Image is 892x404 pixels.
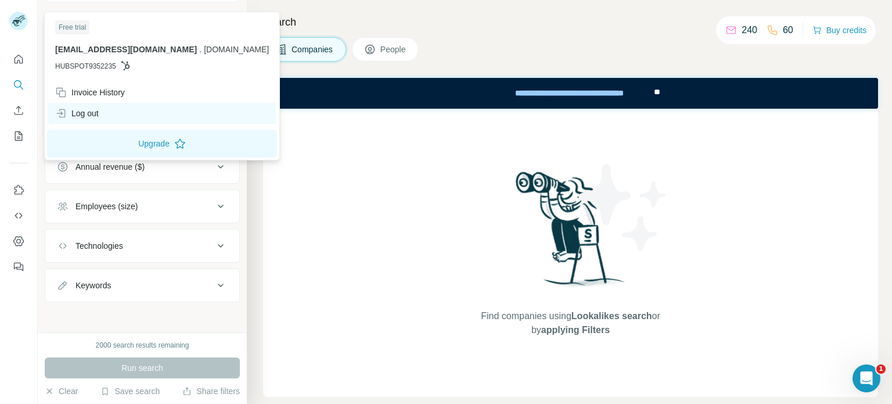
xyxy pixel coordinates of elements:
[263,78,878,109] iframe: Banner
[100,385,160,397] button: Save search
[853,364,880,392] iframe: Intercom live chat
[96,340,189,351] div: 2000 search results remaining
[9,74,28,95] button: Search
[9,231,28,252] button: Dashboard
[55,87,125,98] div: Invoice History
[380,44,407,55] span: People
[742,23,757,37] p: 240
[477,309,663,337] span: Find companies using or by
[876,364,886,374] span: 1
[45,153,239,181] button: Annual revenue ($)
[55,108,99,119] div: Log out
[812,22,866,38] button: Buy credits
[199,45,202,54] span: .
[55,45,197,54] span: [EMAIL_ADDRESS][DOMAIN_NAME]
[204,45,269,54] span: [DOMAIN_NAME]
[571,311,652,321] span: Lookalikes search
[182,385,240,397] button: Share filters
[9,256,28,277] button: Feedback
[9,126,28,146] button: My lists
[45,271,239,299] button: Keywords
[47,130,277,158] button: Upgrade
[9,205,28,226] button: Use Surfe API
[9,180,28,201] button: Use Surfe on LinkedIn
[75,161,145,173] div: Annual revenue ($)
[55,20,89,34] div: Free trial
[292,44,334,55] span: Companies
[55,61,116,71] span: HUBSPOT9352235
[783,23,793,37] p: 60
[75,240,123,252] div: Technologies
[9,49,28,70] button: Quick start
[9,100,28,121] button: Enrich CSV
[263,14,878,30] h4: Search
[45,192,239,220] button: Employees (size)
[45,232,239,260] button: Technologies
[75,201,138,212] div: Employees (size)
[75,280,111,291] div: Keywords
[571,155,675,260] img: Surfe Illustration - Stars
[510,169,631,298] img: Surfe Illustration - Woman searching with binoculars
[541,325,610,335] span: applying Filters
[45,385,78,397] button: Clear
